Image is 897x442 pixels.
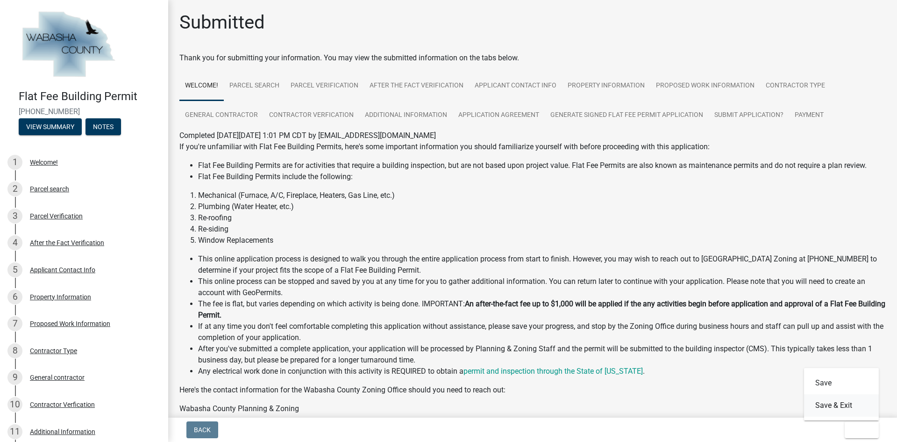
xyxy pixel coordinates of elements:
[285,71,364,101] a: Parcel Verification
[30,401,95,408] div: Contractor Verfication
[463,367,643,376] a: permit and inspection through the State of [US_STATE]
[562,71,650,101] a: Property Information
[30,239,104,246] div: After the Fact Verification
[85,118,121,135] button: Notes
[453,101,545,130] a: Application Agreement
[30,186,69,192] div: Parcel search
[186,421,218,438] button: Back
[19,90,161,103] h4: Flat Fee Building Permit
[7,209,22,224] div: 3
[263,101,359,130] a: Contractor Verfication
[7,370,22,385] div: 9
[179,11,265,34] h1: Submitted
[545,101,709,130] a: Generate Signed Flat Fee Permit Application
[198,235,886,246] li: Window Replacements
[179,131,436,140] span: Completed [DATE][DATE] 1:01 PM CDT by [EMAIL_ADDRESS][DOMAIN_NAME]
[30,294,91,300] div: Property Information
[845,421,879,438] button: Exit
[7,290,22,304] div: 6
[179,71,224,101] a: Welcome!
[30,320,110,327] div: Proposed Work Information
[19,107,149,116] span: [PHONE_NUMBER]
[852,426,866,434] span: Exit
[804,372,879,394] button: Save
[30,374,85,381] div: General contractor
[198,160,886,171] li: Flat Fee Building Permits are for activities that require a building inspection, but are not base...
[198,298,886,321] li: The fee is flat, but varies depending on which activity is being done. IMPORTANT:
[198,254,886,276] li: This online application process is designed to walk you through the entire application process fr...
[19,118,82,135] button: View Summary
[709,101,789,130] a: Submit Application?
[7,155,22,170] div: 1
[30,428,95,435] div: Additional Information
[7,316,22,331] div: 7
[30,159,58,166] div: Welcome!
[359,101,453,130] a: Additional Information
[760,71,831,101] a: Contractor Type
[804,394,879,417] button: Save & Exit
[198,190,886,201] li: Mechanical (Furnace, A/C, Fireplace, Heaters, Gas Line, etc.)
[198,366,886,377] li: Any electrical work done in conjunction with this activity is REQUIRED to obtain a .
[179,52,886,64] div: Thank you for submitting your information. You may view the submitted information on the tabs below.
[364,71,469,101] a: After the Fact Verification
[7,181,22,196] div: 2
[198,276,886,298] li: This online process can be stopped and saved by you at any time for you to gather additional info...
[19,10,118,80] img: Wabasha County, Minnesota
[469,71,562,101] a: Applicant Contact Info
[179,384,886,396] p: Here's the contact information for the Wabasha County Zoning Office should you need to reach out:
[7,235,22,250] div: 4
[85,123,121,131] wm-modal-confirm: Notes
[198,343,886,366] li: After you've submitted a complete application, your application will be processed by Planning & Z...
[179,141,886,152] p: If you're unfamiliar with Flat Fee Building Permits, here's some important information you should...
[7,262,22,277] div: 5
[198,212,886,224] li: Re-roofing
[198,321,886,343] li: If at any time you don't feel comfortable completing this application without assistance, please ...
[19,123,82,131] wm-modal-confirm: Summary
[30,213,83,219] div: Parcel Verification
[198,171,886,182] li: Flat Fee Building Permits include the following:
[7,424,22,439] div: 11
[198,224,886,235] li: Re-siding
[7,343,22,358] div: 8
[224,71,285,101] a: Parcel search
[194,426,211,434] span: Back
[7,397,22,412] div: 10
[650,71,760,101] a: Proposed Work Information
[198,201,886,212] li: Plumbing (Water Heater, etc.)
[198,299,885,319] strong: An after-the-fact fee up to $1,000 will be applied if the any activities begin before application...
[30,348,77,354] div: Contractor Type
[179,101,263,130] a: General contractor
[789,101,829,130] a: Payment
[804,368,879,420] div: Exit
[30,267,95,273] div: Applicant Contact Info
